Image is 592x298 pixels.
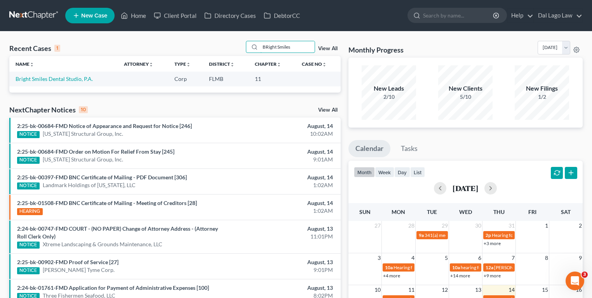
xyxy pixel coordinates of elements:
span: 6 [477,253,482,263]
a: Client Portal [150,9,200,23]
div: August, 13 [233,284,333,292]
span: 3 [582,272,588,278]
i: unfold_more [322,62,327,67]
span: Hearing for [492,232,515,238]
a: Directory Cases [200,9,260,23]
a: 2:25-bk-00902-FMD Proof of Service [27] [17,259,118,265]
i: unfold_more [186,62,191,67]
div: New Filings [515,84,569,93]
a: View All [318,46,338,51]
a: Districtunfold_more [209,61,235,67]
span: 10a [385,265,393,270]
div: NOTICE [17,157,40,164]
div: 10 [79,106,88,113]
div: 2/10 [362,93,416,101]
div: 9:01PM [233,266,333,274]
span: 3 [377,253,381,263]
span: 8 [544,253,549,263]
a: Typeunfold_more [174,61,191,67]
span: Thu [493,209,505,215]
div: NextChapter Notices [9,105,88,114]
span: 5 [444,253,449,263]
span: 30 [474,221,482,230]
h3: Monthly Progress [348,45,404,54]
div: Recent Cases [9,44,60,53]
span: 27 [374,221,381,230]
i: unfold_more [149,62,153,67]
a: 2:24-bk-01761-FMD Application for Payment of Administrative Expenses [100] [17,284,209,291]
a: 2:25-bk-00397-FMD BNC Certificate of Mailing - PDF Document [306] [17,174,187,181]
input: Search by name... [423,8,494,23]
a: +9 more [484,273,501,279]
td: Corp [168,72,203,86]
span: 9 [578,253,583,263]
span: 10 [374,285,381,294]
span: Sat [561,209,571,215]
span: Tue [427,209,437,215]
span: 4 [411,253,415,263]
a: Help [507,9,533,23]
div: August, 14 [233,199,333,207]
span: 9a [419,232,424,238]
div: 1:02AM [233,181,333,189]
a: Calendar [348,140,390,157]
a: [US_STATE] Structural Group, Inc. [43,156,123,163]
span: 12 [441,285,449,294]
span: New Case [81,13,107,19]
div: NOTICE [17,242,40,249]
div: August, 13 [233,258,333,266]
span: 10a [452,265,460,270]
a: Xtreme Landscaping & Grounds Maintenance, LLC [43,240,162,248]
div: NOTICE [17,267,40,274]
a: Case Nounfold_more [302,61,327,67]
iframe: Intercom live chat [566,272,584,290]
a: Landmark Holdings of [US_STATE], LLC [43,181,136,189]
a: Nameunfold_more [16,61,34,67]
div: August, 14 [233,122,333,130]
td: 11 [249,72,296,86]
span: 31 [508,221,515,230]
div: New Clients [438,84,493,93]
div: August, 14 [233,148,333,156]
div: NOTICE [17,131,40,138]
button: list [410,167,425,177]
div: 1 [54,45,60,52]
a: Attorneyunfold_more [124,61,153,67]
div: 5/10 [438,93,493,101]
span: 1 [544,221,549,230]
a: 2:25-bk-00684-FMD Order on Motion For Relief From Stay [245] [17,148,174,155]
span: Hearing for [394,265,417,270]
div: 1:02AM [233,207,333,215]
div: 1/2 [515,93,569,101]
span: 29 [441,221,449,230]
a: 2:24-bk-00747-FMD COURT - (NO PAPER) Change of Attorney Address - (Attorney Roll Clerk Only) [17,225,218,240]
span: Fri [528,209,536,215]
button: month [354,167,375,177]
div: August, 14 [233,174,333,181]
div: NOTICE [17,182,40,189]
span: Wed [459,209,472,215]
span: 7 [511,253,515,263]
span: 28 [407,221,415,230]
span: hearing for [461,265,483,270]
a: Tasks [394,140,425,157]
span: 341(a) meeting for [425,232,462,238]
button: day [394,167,410,177]
div: 10:02AM [233,130,333,138]
a: 2:25-bk-00684-FMD Notice of Appearance and Request for Notice [246] [17,123,192,129]
span: Sun [359,209,371,215]
div: HEARING [17,208,43,215]
span: 11 [407,285,415,294]
span: 14 [508,285,515,294]
a: +14 more [450,273,470,279]
div: August, 13 [233,225,333,233]
a: Home [117,9,150,23]
a: 2:25-bk-01508-FMD BNC Certificate of Mailing - Meeting of Creditors [28] [17,200,197,206]
button: week [375,167,394,177]
div: 11:01PM [233,233,333,240]
td: FLMB [203,72,249,86]
a: Bright Smiles Dental Studio, P.A. [16,75,93,82]
span: 2 [578,221,583,230]
a: Chapterunfold_more [255,61,281,67]
a: View All [318,107,338,113]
